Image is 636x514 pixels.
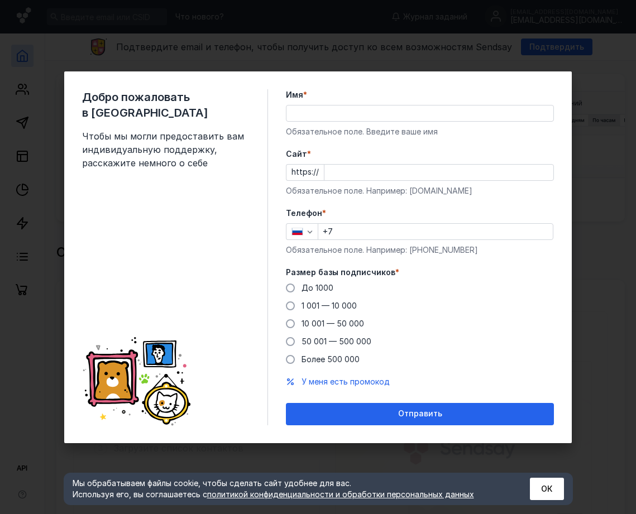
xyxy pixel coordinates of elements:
span: Размер базы подписчиков [286,267,395,278]
div: Обязательное поле. Например: [DOMAIN_NAME] [286,185,554,196]
button: ОК [530,478,564,500]
span: Телефон [286,208,322,219]
span: Cайт [286,148,307,160]
span: У меня есть промокод [302,377,390,386]
span: Чтобы мы могли предоставить вам индивидуальную поддержку, расскажите немного о себе [82,129,250,170]
button: Отправить [286,403,554,425]
span: Имя [286,89,303,100]
div: Обязательное поле. Введите ваше имя [286,126,554,137]
div: Мы обрабатываем файлы cookie, чтобы сделать сайт удобнее для вас. Используя его, вы соглашаетесь c [73,478,503,500]
span: 1 001 — 10 000 [302,301,357,310]
span: 50 001 — 500 000 [302,337,371,346]
span: 10 001 — 50 000 [302,319,364,328]
span: До 1000 [302,283,333,292]
a: политикой конфиденциальности и обработки персональных данных [207,489,474,499]
span: Добро пожаловать в [GEOGRAPHIC_DATA] [82,89,250,121]
span: Отправить [398,409,442,419]
button: У меня есть промокод [302,376,390,387]
span: Более 500 000 [302,354,360,364]
div: Обязательное поле. Например: [PHONE_NUMBER] [286,244,554,256]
